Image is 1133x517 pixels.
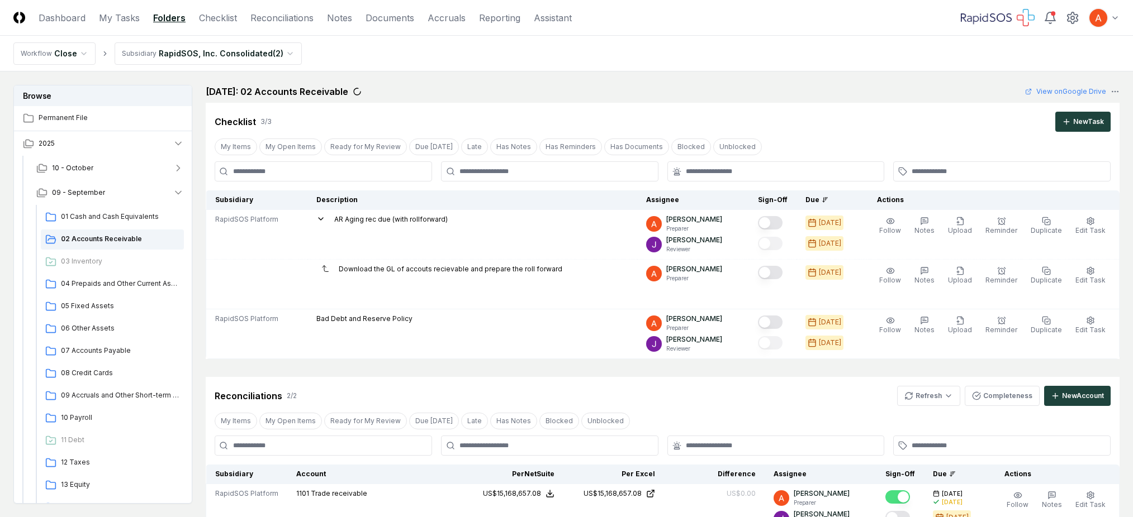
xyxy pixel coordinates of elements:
[1028,314,1064,337] button: Duplicate
[14,131,193,156] button: 2025
[666,334,722,344] p: [PERSON_NAME]
[1075,226,1106,234] span: Edit Task
[27,180,193,205] button: 09 - September
[41,453,184,473] a: 12 Taxes
[215,214,278,224] span: RapidSOS Platform
[584,489,642,499] div: US$15,168,657.08
[311,489,367,497] span: Trade receivable
[912,314,937,337] button: Notes
[327,11,352,25] a: Notes
[61,457,179,467] span: 12 Taxes
[666,235,722,245] p: [PERSON_NAME]
[868,195,1111,205] div: Actions
[758,216,783,229] button: Mark complete
[52,163,93,173] span: 10 - October
[876,465,924,484] th: Sign-Off
[41,296,184,317] a: 05 Fixed Assets
[41,229,184,250] a: 02 Accounts Receivable
[666,324,722,332] p: Preparer
[664,465,765,484] th: Difference
[324,138,407,155] button: Ready for My Review
[296,469,454,479] div: Account
[879,276,901,284] span: Follow
[215,138,257,155] button: My Items
[41,475,184,495] a: 13 Equity
[666,224,722,233] p: Preparer
[260,117,272,127] div: 3 / 3
[21,49,52,59] div: Workflow
[933,469,978,479] div: Due
[1055,112,1111,132] button: NewTask
[461,138,488,155] button: Late
[765,465,876,484] th: Assignee
[490,138,537,155] button: Has Notes
[41,408,184,428] a: 10 Payroll
[819,218,841,228] div: [DATE]
[985,325,1017,334] span: Reminder
[666,214,722,224] p: [PERSON_NAME]
[1075,276,1106,284] span: Edit Task
[479,11,520,25] a: Reporting
[99,11,140,25] a: My Tasks
[666,264,722,274] p: [PERSON_NAME]
[671,138,711,155] button: Blocked
[948,276,972,284] span: Upload
[296,489,309,497] span: 1101
[41,341,184,361] a: 07 Accounts Payable
[819,238,841,248] div: [DATE]
[946,214,974,238] button: Upload
[61,435,179,445] span: 11 Debt
[985,276,1017,284] span: Reminder
[61,413,179,423] span: 10 Payroll
[428,11,466,25] a: Accruals
[983,264,1020,288] button: Reminder
[1075,500,1106,509] span: Edit Task
[885,490,910,504] button: Mark complete
[758,315,783,329] button: Mark complete
[646,266,662,281] img: ACg8ocK3mdmu6YYpaRl40uhUUGu9oxSxFSb1vbjsnEih2JuwAH1PGA=s96-c
[61,301,179,311] span: 05 Fixed Assets
[61,502,179,512] span: 14 Revenue
[215,413,257,429] button: My Items
[41,430,184,451] a: 11 Debt
[1004,489,1031,512] button: Follow
[122,49,157,59] div: Subsidiary
[983,214,1020,238] button: Reminder
[339,264,562,274] p: Download the GL of accouts recievable and prepare the roll forward
[1073,117,1104,127] div: New Task
[1075,325,1106,334] span: Edit Task
[749,190,797,210] th: Sign-Off
[534,11,572,25] a: Assistant
[1073,314,1108,337] button: Edit Task
[14,85,192,106] h3: Browse
[206,190,308,210] th: Subsidiary
[41,319,184,339] a: 06 Other Assets
[61,346,179,356] span: 07 Accounts Payable
[1028,214,1064,238] button: Duplicate
[727,489,756,499] div: US$0.00
[1044,386,1111,406] button: NewAccount
[985,226,1017,234] span: Reminder
[539,413,579,429] button: Blocked
[463,465,563,484] th: Per NetSuite
[995,469,1111,479] div: Actions
[41,363,184,384] a: 08 Credit Cards
[334,214,448,224] p: AR Aging rec due (with rollforward)
[1028,264,1064,288] button: Duplicate
[912,214,937,238] button: Notes
[409,413,459,429] button: Due Today
[819,338,841,348] div: [DATE]
[819,317,841,327] div: [DATE]
[819,267,841,277] div: [DATE]
[914,226,935,234] span: Notes
[1042,500,1062,509] span: Notes
[666,344,722,353] p: Reviewer
[153,11,186,25] a: Folders
[646,216,662,232] img: ACg8ocK3mdmu6YYpaRl40uhUUGu9oxSxFSb1vbjsnEih2JuwAH1PGA=s96-c
[942,498,963,506] div: [DATE]
[61,480,179,490] span: 13 Equity
[324,413,407,429] button: Ready for My Review
[490,413,537,429] button: Has Notes
[758,266,783,279] button: Mark complete
[61,212,179,222] span: 01 Cash and Cash Equivalents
